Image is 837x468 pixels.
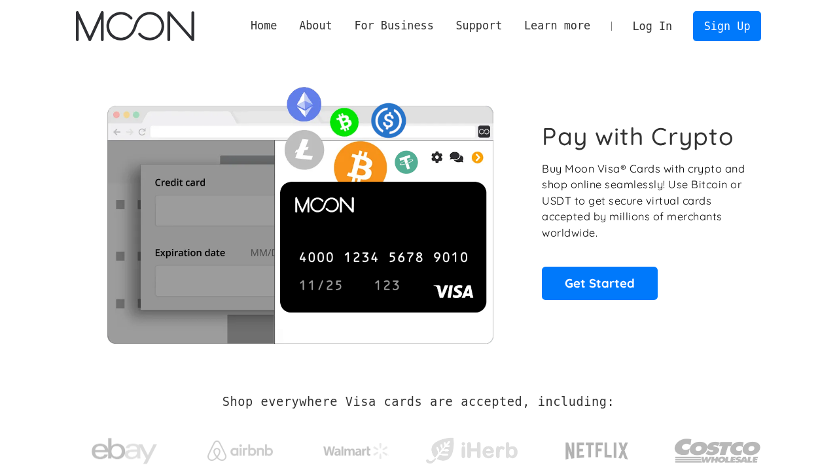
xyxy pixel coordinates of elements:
a: Airbnb [191,427,289,467]
img: Moon Logo [76,11,194,41]
div: For Business [344,18,445,34]
img: Airbnb [207,441,273,461]
img: Netflix [564,435,630,467]
h1: Pay with Crypto [542,122,734,151]
a: Sign Up [693,11,761,41]
a: Get Started [542,267,658,299]
div: About [299,18,332,34]
div: Support [455,18,502,34]
img: Moon Cards let you spend your crypto anywhere Visa is accepted. [76,78,524,343]
div: Learn more [513,18,601,34]
h2: Shop everywhere Visa cards are accepted, including: [223,395,614,409]
div: For Business [354,18,433,34]
img: iHerb [423,434,520,468]
div: Support [445,18,513,34]
div: Learn more [524,18,590,34]
a: Log In [622,12,683,41]
div: About [288,18,343,34]
p: Buy Moon Visa® Cards with crypto and shop online seamlessly! Use Bitcoin or USDT to get secure vi... [542,161,747,241]
a: home [76,11,194,41]
a: Home [240,18,288,34]
img: Walmart [323,443,389,459]
a: Walmart [307,430,404,465]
